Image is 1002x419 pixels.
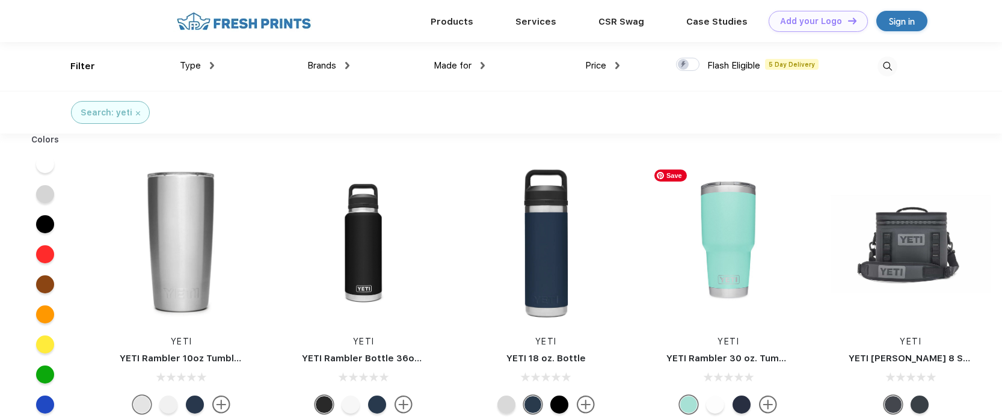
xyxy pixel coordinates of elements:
div: Add your Logo [780,16,842,26]
a: Products [431,16,473,27]
div: Navy [368,396,386,414]
img: func=resize&h=266 [466,164,626,323]
div: White [342,396,360,414]
div: Navy Blue [524,396,542,414]
img: more.svg [577,396,595,414]
img: dropdown.png [210,62,214,69]
div: Stainless Steel [497,396,515,414]
div: Charcoal [884,396,902,414]
span: Flash Eligible [707,60,760,71]
div: Stainless Steel [133,396,151,414]
div: Colors [22,133,69,146]
div: Sign in [889,14,915,28]
img: more.svg [212,396,230,414]
div: Navy [733,396,751,414]
a: YETI Rambler Bottle 36oz Chug [302,353,445,364]
a: YETI Rambler 10oz Tumbler with Magslider Lid [120,353,330,364]
a: YETI 18 oz. Bottle [506,353,586,364]
a: YETI Rambler 30 oz. Tumbler [666,353,798,364]
div: White [159,396,177,414]
a: YETI [535,337,557,346]
div: Seafoam [680,396,698,414]
div: Black [550,396,568,414]
div: Navy [186,396,204,414]
img: func=resize&h=266 [831,164,991,323]
span: Save [654,170,687,182]
div: Black [315,396,333,414]
img: dropdown.png [615,62,619,69]
img: func=resize&h=266 [284,164,444,323]
a: Sign in [876,11,927,31]
img: fo%20logo%202.webp [173,11,315,32]
a: YETI [171,337,192,346]
img: more.svg [395,396,413,414]
img: dropdown.png [481,62,485,69]
div: Filter [70,60,95,73]
img: dropdown.png [345,62,349,69]
span: Type [180,60,201,71]
div: Search: yeti [81,106,132,119]
span: Brands [307,60,336,71]
span: Made for [434,60,472,71]
img: filter_cancel.svg [136,111,140,115]
span: Price [585,60,606,71]
div: Navy [911,396,929,414]
div: White [706,396,724,414]
a: YETI [900,337,921,346]
img: more.svg [759,396,777,414]
a: YETI [353,337,375,346]
img: func=resize&h=266 [102,164,262,323]
img: func=resize&h=266 [648,164,808,323]
a: YETI [718,337,739,346]
img: DT [848,17,856,24]
img: desktop_search.svg [878,57,897,76]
